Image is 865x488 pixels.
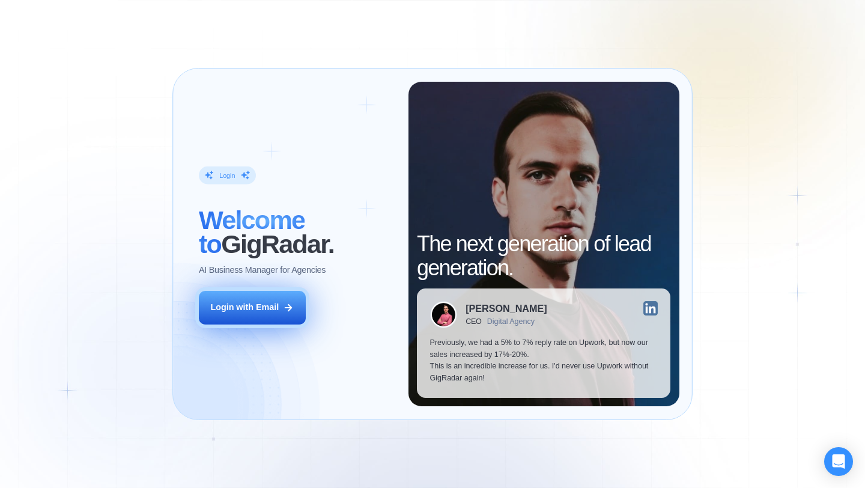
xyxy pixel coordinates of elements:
[824,447,853,476] div: Open Intercom Messenger
[417,232,670,279] h2: The next generation of lead generation.
[199,208,395,255] h2: ‍ GigRadar.
[199,291,306,325] button: Login with Email
[466,317,482,326] div: CEO
[430,337,658,385] p: Previously, we had a 5% to 7% reply rate on Upwork, but now our sales increased by 17%-20%. This ...
[487,317,535,326] div: Digital Agency
[199,264,326,276] p: AI Business Manager for Agencies
[466,303,547,313] div: [PERSON_NAME]
[199,205,305,258] span: Welcome to
[219,171,235,180] div: Login
[210,302,279,314] div: Login with Email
